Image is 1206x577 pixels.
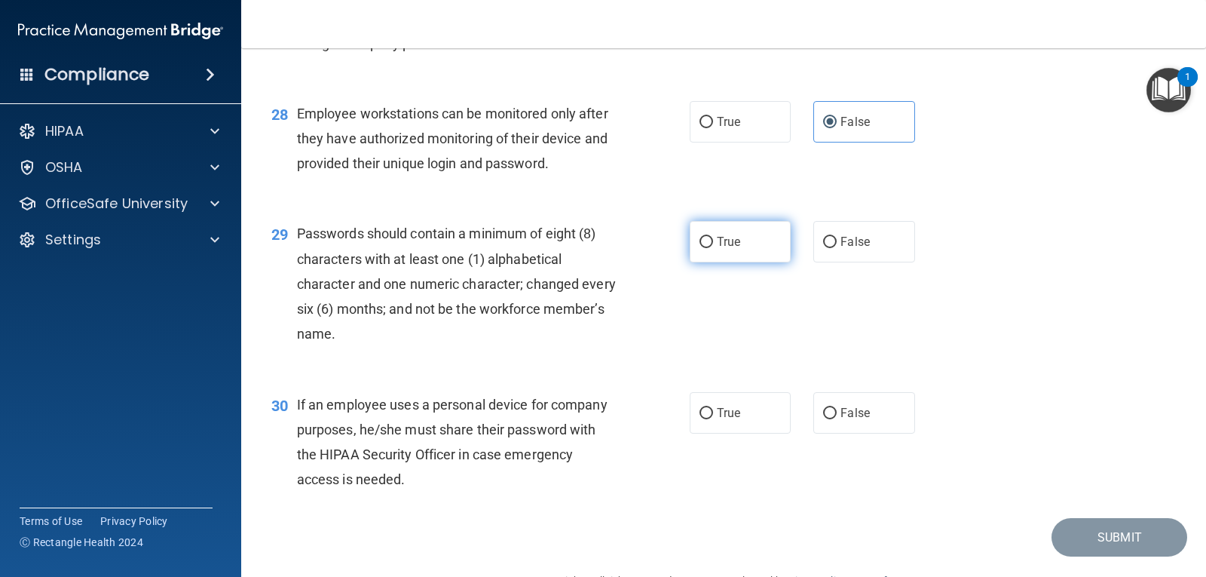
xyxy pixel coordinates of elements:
span: False [840,235,870,249]
p: OfficeSafe University [45,195,188,213]
span: Employee workstations can be monitored only after they have authorized monitoring of their device... [297,106,608,171]
span: True [717,115,740,129]
button: Open Resource Center, 1 new notification [1146,68,1191,112]
input: True [699,408,713,419]
span: It’s ok to text patients their ePHI so long as you are using a company purchased mobile device. [297,10,602,51]
span: If an employee uses a personal device for company purposes, he/she must share their password with... [297,397,608,488]
span: Ⓒ Rectangle Health 2024 [20,535,143,550]
img: PMB logo [18,16,223,46]
h4: Compliance [44,64,149,85]
a: Privacy Policy [100,514,168,529]
input: False [823,408,837,419]
a: HIPAA [18,122,219,140]
button: Submit [1051,518,1187,557]
span: False [840,406,870,420]
span: False [840,115,870,129]
a: OSHA [18,158,219,176]
input: True [699,117,713,128]
p: Settings [45,231,101,249]
span: 28 [271,106,288,124]
div: 1 [1185,77,1190,97]
input: True [699,237,713,248]
a: OfficeSafe University [18,195,219,213]
span: Passwords should contain a minimum of eight (8) characters with at least one (1) alphabetical cha... [297,226,616,342]
input: False [823,237,837,248]
span: True [717,406,740,420]
a: Settings [18,231,219,249]
span: True [717,235,740,249]
span: 29 [271,226,288,244]
p: HIPAA [45,122,84,140]
span: 30 [271,397,288,415]
input: False [823,117,837,128]
a: Terms of Use [20,514,82,529]
p: OSHA [45,158,83,176]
